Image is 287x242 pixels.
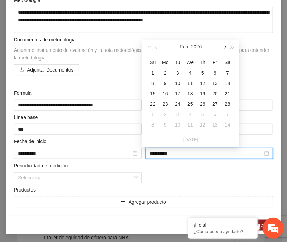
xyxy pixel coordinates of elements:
span: Fórmula [14,89,34,97]
span: Fecha de inicio [14,138,49,145]
div: Chatee con nosotros ahora [36,35,116,44]
div: 7 [223,69,232,77]
td: 2026-02-16 [159,89,172,99]
div: 18 [186,90,194,98]
button: 2026 [191,40,202,54]
span: Productos [14,186,38,194]
td: 2026-02-13 [209,78,221,89]
td: 2026-02-21 [221,89,234,99]
td: 2026-02-08 [147,78,159,89]
th: Fr [209,57,221,68]
div: 11 [186,121,194,129]
td: 2026-02-25 [184,99,196,109]
th: Su [147,57,159,68]
div: 15 [149,90,157,98]
textarea: Escriba su mensaje y pulse “Intro” [3,165,132,189]
td: 2026-02-11 [184,78,196,89]
td: 2026-02-02 [159,68,172,78]
div: Minimizar ventana de chat en vivo [113,3,130,20]
span: Agregar producto [129,198,166,206]
th: Sa [221,57,234,68]
div: 16 [161,90,169,98]
span: upload [19,67,24,73]
div: 25 [186,100,194,108]
div: 19 [198,90,207,98]
span: uploadAdjuntar Documentos [14,67,79,73]
td: 2026-02-26 [196,99,209,109]
div: 24 [174,100,182,108]
td: 2026-03-09 [159,120,172,130]
td: 2026-02-10 [172,78,184,89]
div: 13 [211,121,219,129]
div: 3 [174,110,182,119]
div: 7 [223,110,232,119]
td: 2026-03-13 [209,120,221,130]
div: 11 [186,79,194,87]
td: 2026-02-28 [221,99,234,109]
div: 27 [211,100,219,108]
td: 2026-03-10 [172,120,184,130]
td: 2026-02-15 [147,89,159,99]
span: Documentos de metodología [14,37,76,43]
div: ¡Hola! [194,222,252,228]
button: plusAgregar producto [14,196,273,207]
td: 2026-02-05 [196,68,209,78]
div: 6 [211,110,219,119]
th: Tu [172,57,184,68]
a: [DATE] [183,137,198,142]
div: 23 [161,100,169,108]
td: 2026-02-19 [196,89,209,99]
span: Periodicidad de medición [14,162,71,169]
div: 5 [198,110,207,119]
div: 5 [198,69,207,77]
td: 2026-03-07 [221,109,234,120]
td: 2026-03-05 [196,109,209,120]
div: 12 [198,121,207,129]
span: Adjuntar Documentos [27,66,74,74]
div: 14 [223,121,232,129]
div: 10 [174,79,182,87]
td: 2026-03-02 [159,109,172,120]
td: 2026-03-03 [172,109,184,120]
div: 6 [211,69,219,77]
td: 2026-02-17 [172,89,184,99]
th: Th [196,57,209,68]
td: 2026-02-22 [147,99,159,109]
p: ¿Cómo puedo ayudarte? [194,229,252,234]
button: uploadAdjuntar Documentos [14,64,79,75]
th: Mo [159,57,172,68]
td: 2026-02-03 [172,68,184,78]
span: Adjunta el instrumento de evaluación y la nota metodológica y/o cualquier documento que sea neces... [14,47,269,60]
span: plus [121,199,126,205]
div: 8 [149,79,157,87]
div: 1 [149,69,157,77]
td: 2026-02-24 [172,99,184,109]
span: Línea base [14,113,40,121]
td: 2026-03-14 [221,120,234,130]
td: 2026-02-01 [147,68,159,78]
td: 2026-03-06 [209,109,221,120]
th: We [184,57,196,68]
div: 12 [198,79,207,87]
div: 13 [211,79,219,87]
div: 2 [161,110,169,119]
div: 26 [198,100,207,108]
td: 2026-03-08 [147,120,159,130]
td: 2026-02-23 [159,99,172,109]
div: 4 [186,110,194,119]
td: 2026-02-27 [209,99,221,109]
td: 2026-02-20 [209,89,221,99]
td: 2026-02-07 [221,68,234,78]
div: 14 [223,79,232,87]
div: 4 [186,69,194,77]
span: Estamos en línea. [40,81,95,150]
td: 2026-02-12 [196,78,209,89]
td: 2026-02-18 [184,89,196,99]
div: 3 [174,69,182,77]
td: 2026-03-01 [147,109,159,120]
td: 2026-02-09 [159,78,172,89]
td: 2026-02-06 [209,68,221,78]
div: 9 [161,79,169,87]
td: 2026-02-14 [221,78,234,89]
div: 1 [149,110,157,119]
